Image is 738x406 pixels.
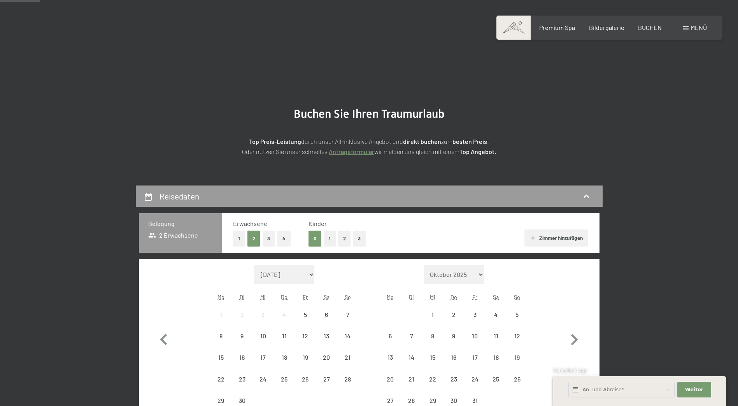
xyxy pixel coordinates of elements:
abbr: Montag [217,294,224,300]
abbr: Samstag [324,294,330,300]
abbr: Dienstag [240,294,245,300]
div: Sun Sep 21 2025 [337,347,358,368]
div: Sat Sep 20 2025 [316,347,337,368]
div: Wed Sep 03 2025 [252,304,273,325]
button: 1 [233,231,245,247]
div: Anreise nicht möglich [507,368,528,389]
div: Sat Sep 13 2025 [316,325,337,346]
div: Anreise nicht möglich [316,304,337,325]
div: 10 [253,333,273,352]
div: 14 [402,354,421,374]
span: Erwachsene [233,220,267,227]
div: Thu Oct 09 2025 [443,325,464,346]
div: Anreise nicht möglich [380,325,401,346]
div: 7 [338,311,357,331]
abbr: Dienstag [409,294,414,300]
div: 26 [507,376,527,395]
div: Mon Sep 01 2025 [210,304,231,325]
div: Wed Sep 10 2025 [252,325,273,346]
div: 11 [275,333,294,352]
div: Fri Oct 17 2025 [464,347,485,368]
button: Weiter [677,382,711,398]
div: 8 [211,333,231,352]
div: Tue Sep 16 2025 [231,347,252,368]
div: 17 [253,354,273,374]
div: Anreise nicht möglich [295,304,316,325]
div: 11 [486,333,506,352]
div: Anreise nicht möglich [507,347,528,368]
abbr: Samstag [493,294,499,300]
div: Tue Oct 07 2025 [401,325,422,346]
div: 13 [380,354,400,374]
h2: Reisedaten [160,191,199,201]
button: 1 [324,231,336,247]
div: Tue Sep 23 2025 [231,368,252,389]
div: Anreise nicht möglich [422,325,443,346]
abbr: Freitag [472,294,477,300]
div: 2 [232,311,252,331]
div: Wed Oct 08 2025 [422,325,443,346]
div: 3 [465,311,484,331]
button: Zimmer hinzufügen [524,229,588,247]
div: 6 [380,333,400,352]
div: Tue Oct 14 2025 [401,347,422,368]
div: 25 [486,376,506,395]
abbr: Donnerstag [451,294,457,300]
div: 28 [338,376,357,395]
abbr: Freitag [303,294,308,300]
div: Sat Sep 06 2025 [316,304,337,325]
div: Mon Sep 15 2025 [210,347,231,368]
strong: direkt buchen [403,138,441,145]
div: Anreise nicht möglich [422,368,443,389]
div: Anreise nicht möglich [486,368,507,389]
div: Anreise nicht möglich [252,304,273,325]
div: 18 [486,354,506,374]
div: Anreise nicht möglich [295,368,316,389]
div: Anreise nicht möglich [252,325,273,346]
div: 15 [423,354,442,374]
abbr: Montag [387,294,394,300]
div: Anreise nicht möglich [231,347,252,368]
div: 27 [317,376,336,395]
div: 16 [232,354,252,374]
div: 1 [211,311,231,331]
div: Anreise nicht möglich [380,347,401,368]
div: Sun Sep 28 2025 [337,368,358,389]
div: Anreise nicht möglich [507,304,528,325]
div: Mon Oct 13 2025 [380,347,401,368]
div: 23 [232,376,252,395]
div: Mon Sep 22 2025 [210,368,231,389]
div: Thu Oct 23 2025 [443,368,464,389]
span: Kinder [309,220,327,227]
div: Anreise nicht möglich [316,325,337,346]
span: Weiter [685,386,703,393]
a: Premium Spa [539,24,575,31]
button: 2 [338,231,351,247]
div: Tue Sep 02 2025 [231,304,252,325]
div: Sun Sep 07 2025 [337,304,358,325]
a: BUCHEN [638,24,662,31]
div: 25 [275,376,294,395]
div: 3 [253,311,273,331]
button: 4 [277,231,291,247]
div: Mon Sep 08 2025 [210,325,231,346]
div: 19 [507,354,527,374]
div: Wed Oct 15 2025 [422,347,443,368]
div: Wed Oct 22 2025 [422,368,443,389]
span: Menü [691,24,707,31]
div: 2 [444,311,463,331]
p: durch unser All-inklusive Angebot und zum ! Oder nutzen Sie unser schnelles wir melden uns gleich... [175,136,564,156]
div: Fri Sep 19 2025 [295,347,316,368]
div: Anreise nicht möglich [464,304,485,325]
div: Anreise nicht möglich [231,368,252,389]
div: Sun Oct 05 2025 [507,304,528,325]
div: Anreise nicht möglich [252,368,273,389]
div: 7 [402,333,421,352]
div: Anreise nicht möglich [422,347,443,368]
div: Anreise nicht möglich [507,325,528,346]
div: 19 [296,354,315,374]
div: Anreise nicht möglich [295,347,316,368]
div: Anreise nicht möglich [252,347,273,368]
div: 12 [507,333,527,352]
div: 13 [317,333,336,352]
